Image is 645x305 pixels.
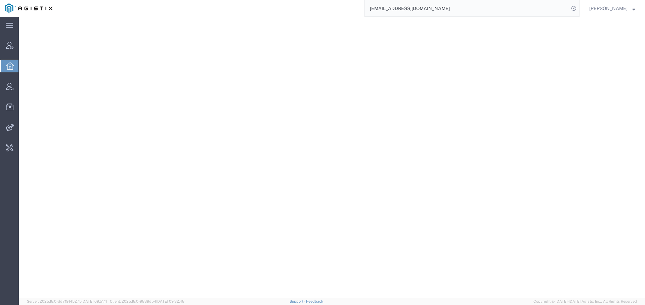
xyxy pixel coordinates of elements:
[82,299,107,303] span: [DATE] 09:51:11
[533,299,637,304] span: Copyright © [DATE]-[DATE] Agistix Inc., All Rights Reserved
[589,4,636,12] button: [PERSON_NAME]
[365,0,569,16] input: Search for shipment number, reference number
[306,299,323,303] a: Feedback
[110,299,184,303] span: Client: 2025.18.0-9839db4
[156,299,184,303] span: [DATE] 09:32:48
[589,5,628,12] span: Abbie Wilkiemeyer
[5,3,52,13] img: logo
[27,299,107,303] span: Server: 2025.18.0-dd719145275
[290,299,306,303] a: Support
[19,17,645,298] iframe: To enrich screen reader interactions, please activate Accessibility in Grammarly extension settings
